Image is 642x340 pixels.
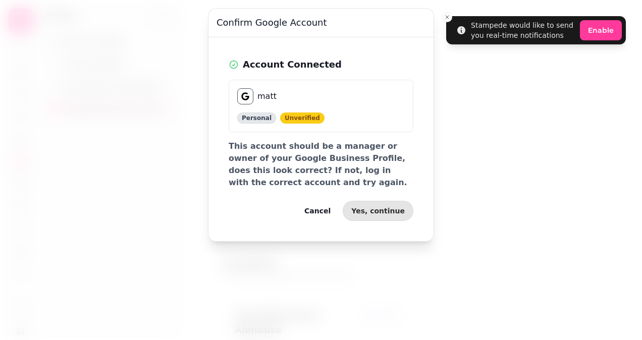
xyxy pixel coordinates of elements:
button: Yes, continue [343,201,413,221]
div: unverified [280,112,325,124]
div: personal [237,112,276,124]
button: Cancel [296,201,339,221]
p: matt [257,90,277,102]
h3: Account Connected [243,58,342,72]
button: Close toast [442,12,452,22]
div: Stampede would like to send you real-time notifications [471,20,576,40]
button: Enable [580,20,622,40]
h3: Confirm Google Account [217,17,425,29]
span: Yes, continue [351,207,405,214]
span: Cancel [304,207,331,214]
p: This account should be a manager or owner of your Google Business Profile, does this look correct... [229,140,413,189]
